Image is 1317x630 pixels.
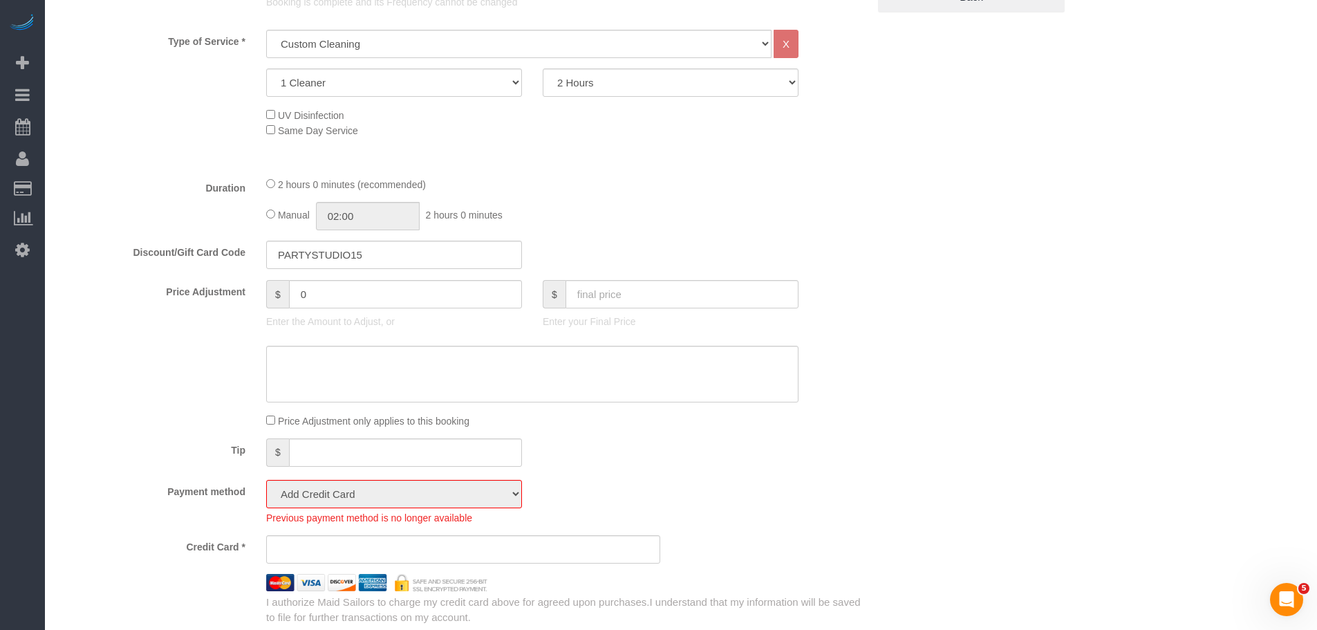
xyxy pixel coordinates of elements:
label: Credit Card * [48,535,256,554]
iframe: Intercom live chat [1270,583,1303,616]
span: $ [266,280,289,308]
label: Type of Service * [48,30,256,48]
span: $ [543,280,566,308]
p: Enter the Amount to Adjust, or [266,315,522,328]
label: Tip [48,438,256,457]
span: $ [266,438,289,467]
span: Price Adjustment only applies to this booking [278,416,469,427]
span: 2 hours 0 minutes (recommended) [278,179,426,190]
div: I authorize Maid Sailors to charge my credit card above for agreed upon purchases. [256,595,878,624]
img: Automaid Logo [8,14,36,33]
span: UV Disinfection [278,110,344,121]
label: Price Adjustment [48,280,256,299]
label: Discount/Gift Card Code [48,241,256,259]
p: Enter your Final Price [543,315,798,328]
span: 5 [1298,583,1309,594]
img: credit cards [256,574,498,591]
span: I understand that my information will be saved to file for further transactions on my account. [266,596,861,622]
span: Same Day Service [278,125,358,136]
label: Duration [48,176,256,195]
span: Manual [278,210,310,221]
iframe: Secure card payment input frame [278,543,648,555]
div: Previous payment method is no longer available [266,508,522,525]
span: 2 hours 0 minutes [426,210,503,221]
input: final price [566,280,798,308]
label: Payment method [48,480,256,499]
